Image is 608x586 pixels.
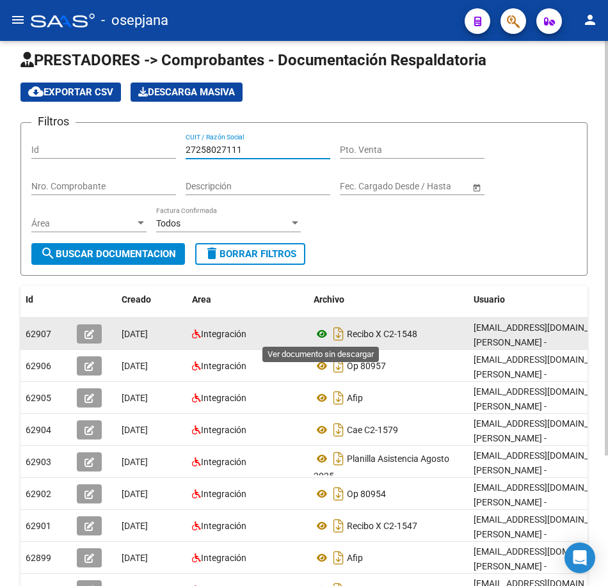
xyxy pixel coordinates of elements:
[201,521,246,531] span: Integración
[192,294,211,305] span: Area
[474,294,505,305] span: Usuario
[122,425,148,435] span: [DATE]
[314,294,344,305] span: Archivo
[40,246,56,261] mat-icon: search
[204,248,296,260] span: Borrar Filtros
[347,361,386,371] span: Op 80957
[122,489,148,499] span: [DATE]
[201,489,246,499] span: Integración
[122,329,148,339] span: [DATE]
[330,516,347,536] i: Descargar documento
[330,388,347,408] i: Descargar documento
[26,553,51,563] span: 62899
[131,83,243,102] app-download-masive: Descarga masiva de comprobantes (adjuntos)
[122,457,148,467] span: [DATE]
[204,246,220,261] mat-icon: delete
[40,248,176,260] span: Buscar Documentacion
[138,86,235,98] span: Descarga Masiva
[330,548,347,568] i: Descargar documento
[28,84,44,99] mat-icon: cloud_download
[20,83,121,102] button: Exportar CSV
[195,243,305,265] button: Borrar Filtros
[26,457,51,467] span: 62903
[10,12,26,28] mat-icon: menu
[347,489,386,499] span: Op 80954
[314,454,449,481] span: Planilla Asistencia Agosto 2025
[582,12,598,28] mat-icon: person
[347,425,398,435] span: Cae C2-1579
[397,181,460,192] input: Fecha fin
[26,521,51,531] span: 62901
[470,180,483,194] button: Open calendar
[31,113,76,131] h3: Filtros
[201,329,246,339] span: Integración
[330,484,347,504] i: Descargar documento
[201,457,246,467] span: Integración
[330,448,347,469] i: Descargar documento
[26,361,51,371] span: 62906
[26,425,51,435] span: 62904
[156,218,180,228] span: Todos
[347,393,363,403] span: Afip
[187,286,308,313] datatable-header-cell: Area
[26,294,33,305] span: Id
[201,553,246,563] span: Integración
[347,521,417,531] span: Recibo X C2-1547
[20,286,72,313] datatable-header-cell: Id
[131,83,243,102] button: Descarga Masiva
[330,420,347,440] i: Descargar documento
[122,393,148,403] span: [DATE]
[330,324,347,344] i: Descargar documento
[31,243,185,265] button: Buscar Documentacion
[122,521,148,531] span: [DATE]
[20,51,486,69] span: PRESTADORES -> Comprobantes - Documentación Respaldatoria
[347,553,363,563] span: Afip
[122,294,151,305] span: Creado
[26,489,51,499] span: 62902
[26,393,51,403] span: 62905
[122,553,148,563] span: [DATE]
[116,286,187,313] datatable-header-cell: Creado
[330,356,347,376] i: Descargar documento
[201,361,246,371] span: Integración
[201,393,246,403] span: Integración
[26,329,51,339] span: 62907
[308,286,468,313] datatable-header-cell: Archivo
[122,361,148,371] span: [DATE]
[28,86,113,98] span: Exportar CSV
[101,6,168,35] span: - osepjana
[31,218,135,229] span: Área
[347,329,417,339] span: Recibo X C2-1548
[201,425,246,435] span: Integración
[340,181,387,192] input: Fecha inicio
[564,542,595,573] div: Open Intercom Messenger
